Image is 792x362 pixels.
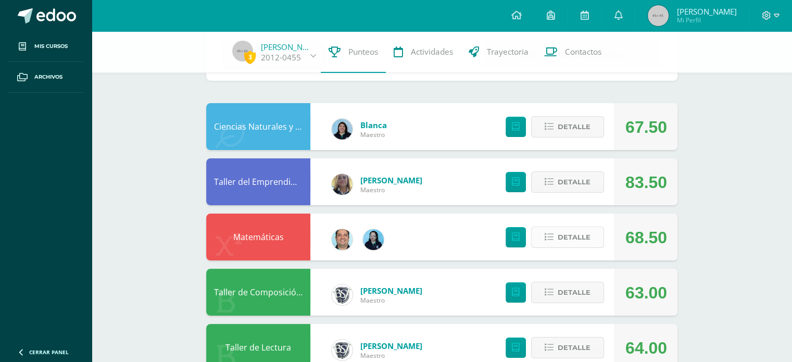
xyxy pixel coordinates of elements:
[558,228,590,247] span: Detalle
[360,296,422,305] span: Maestro
[360,285,422,296] a: [PERSON_NAME]
[676,16,736,24] span: Mi Perfil
[261,52,301,63] a: 2012-0455
[625,104,667,151] div: 67.50
[29,348,69,356] span: Cerrar panel
[363,229,384,250] img: ed95eabce992783372cd1b1830771598.png
[565,46,601,57] span: Contactos
[676,6,736,17] span: [PERSON_NAME]
[531,282,604,303] button: Detalle
[332,229,353,250] img: 332fbdfa08b06637aa495b36705a9765.png
[360,341,422,351] a: [PERSON_NAME]
[536,31,609,73] a: Contactos
[332,284,353,305] img: ff9f30dcd6caddab7c2690c5a2c78218.png
[558,172,590,192] span: Detalle
[648,5,669,26] img: 45x45
[531,227,604,248] button: Detalle
[461,31,536,73] a: Trayectoria
[558,338,590,357] span: Detalle
[531,337,604,358] button: Detalle
[558,283,590,302] span: Detalle
[625,214,667,261] div: 68.50
[411,46,453,57] span: Actividades
[332,119,353,140] img: 6df1b4a1ab8e0111982930b53d21c0fa.png
[360,130,387,139] span: Maestro
[386,31,461,73] a: Actividades
[206,269,310,316] div: Taller de Composición y Redacción
[332,340,353,360] img: ff9f30dcd6caddab7c2690c5a2c78218.png
[34,73,62,81] span: Archivos
[332,174,353,195] img: c96224e79309de7917ae934cbb5c0b01.png
[261,42,313,52] a: [PERSON_NAME]
[487,46,529,57] span: Trayectoria
[206,158,310,205] div: Taller del Emprendimiento
[360,175,422,185] a: [PERSON_NAME]
[531,116,604,138] button: Detalle
[360,351,422,360] span: Maestro
[8,62,83,93] a: Archivos
[360,185,422,194] span: Maestro
[244,51,256,64] span: 3
[531,171,604,193] button: Detalle
[360,120,387,130] a: Blanca
[206,214,310,260] div: Matemáticas
[232,41,253,61] img: 45x45
[558,117,590,136] span: Detalle
[8,31,83,62] a: Mis cursos
[348,46,378,57] span: Punteos
[321,31,386,73] a: Punteos
[625,269,667,316] div: 63.00
[206,103,310,150] div: Ciencias Naturales y Lab
[34,42,68,51] span: Mis cursos
[625,159,667,206] div: 83.50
